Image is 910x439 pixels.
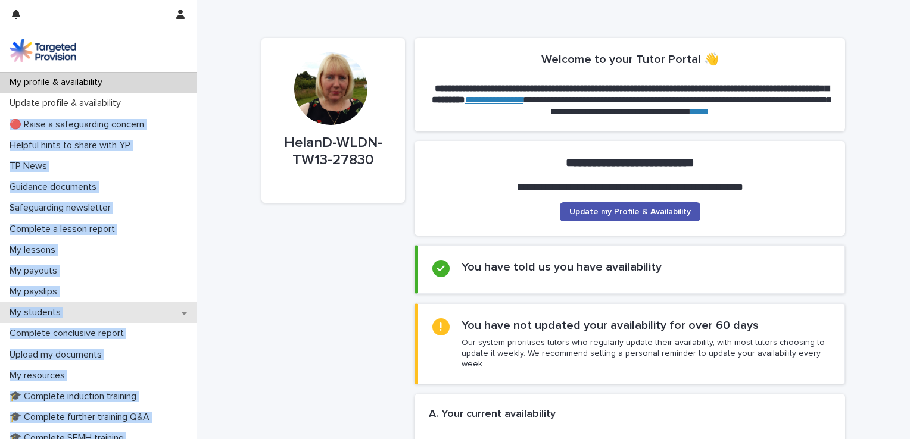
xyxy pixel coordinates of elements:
[5,307,70,318] p: My students
[5,244,65,256] p: My lessons
[5,391,146,402] p: 🎓 Complete induction training
[5,286,67,297] p: My payslips
[462,260,662,274] h2: You have told us you have availability
[5,77,112,88] p: My profile & availability
[5,224,124,235] p: Complete a lesson report
[541,52,719,67] h2: Welcome to your Tutor Portal 👋
[462,337,830,370] p: Our system prioritises tutors who regularly update their availability, with most tutors choosing ...
[10,39,76,62] img: M5nRWzHhSzIhMunXDL62
[560,202,700,221] a: Update my Profile & Availability
[5,265,67,277] p: My payouts
[569,208,691,216] span: Update my Profile & Availability
[5,370,74,381] p: My resources
[276,134,391,169] p: HelanD-WLDN-TW13-27830
[5,98,130,109] p: Update profile & availability
[5,119,154,130] p: 🔴 Raise a safeguarding concern
[5,181,106,193] p: Guidance documents
[462,318,759,333] h2: You have not updated your availability for over 60 days
[5,161,57,172] p: TP News
[429,408,556,421] h2: A. Your current availability
[5,412,159,423] p: 🎓 Complete further training Q&A
[5,202,120,214] p: Safeguarding newsletter
[5,328,133,339] p: Complete conclusive report
[5,140,140,151] p: Helpful hints to share with YP
[5,349,111,360] p: Upload my documents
